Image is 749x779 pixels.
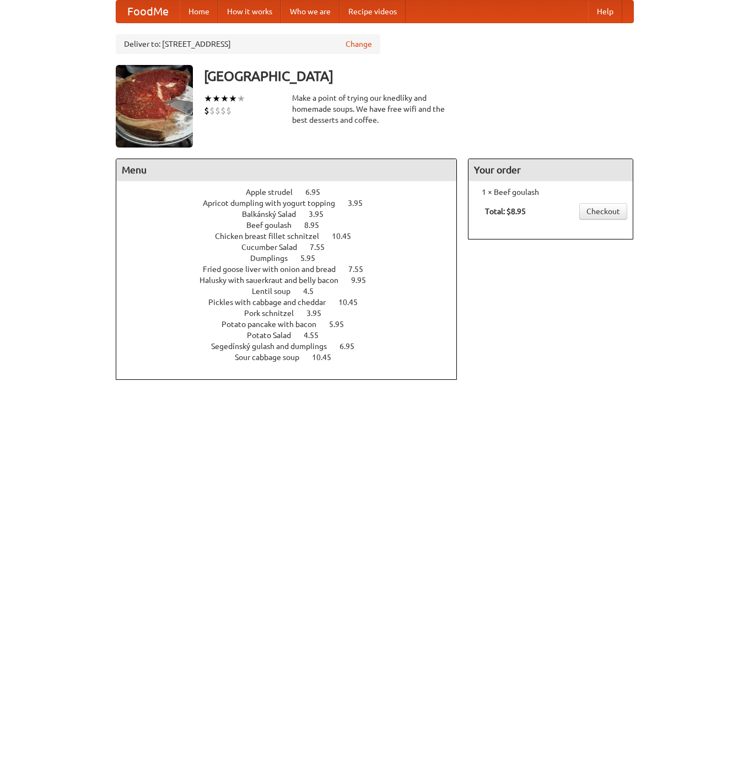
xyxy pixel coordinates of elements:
[292,92,457,126] div: Make a point of trying our knedlíky and homemade soups. We have free wifi and the best desserts a...
[246,221,303,230] span: Beef goulash
[203,265,384,274] a: Fried goose liver with onion and bread 7.55
[222,320,327,329] span: Potato pancake with bacon
[338,298,369,307] span: 10.45
[235,353,310,362] span: Sour cabbage soup
[332,232,362,241] span: 10.45
[116,65,193,148] img: angular.jpg
[218,1,281,23] a: How it works
[304,221,330,230] span: 8.95
[579,203,627,220] a: Checkout
[252,287,334,296] a: Lentil soup 4.5
[309,210,335,219] span: 3.95
[241,243,345,252] a: Cucumber Salad 7.55
[305,188,331,197] span: 6.95
[468,159,633,181] h4: Your order
[346,39,372,50] a: Change
[116,159,457,181] h4: Menu
[208,298,378,307] a: Pickles with cabbage and cheddar 10.45
[300,254,326,263] span: 5.95
[244,309,342,318] a: Pork schnitzel 3.95
[235,353,352,362] a: Sour cabbage soup 10.45
[588,1,622,23] a: Help
[215,105,220,117] li: $
[241,243,308,252] span: Cucumber Salad
[247,331,302,340] span: Potato Salad
[211,342,338,351] span: Segedínský gulash and dumplings
[348,199,374,208] span: 3.95
[204,65,634,87] h3: [GEOGRAPHIC_DATA]
[246,188,341,197] a: Apple strudel 6.95
[303,287,325,296] span: 4.5
[351,276,377,285] span: 9.95
[204,105,209,117] li: $
[222,320,364,329] a: Potato pancake with bacon 5.95
[310,243,336,252] span: 7.55
[250,254,299,263] span: Dumplings
[200,276,386,285] a: Halusky with sauerkraut and belly bacon 9.95
[252,287,301,296] span: Lentil soup
[215,232,371,241] a: Chicken breast fillet schnitzel 10.45
[220,105,226,117] li: $
[329,320,355,329] span: 5.95
[340,342,365,351] span: 6.95
[180,1,218,23] a: Home
[208,298,337,307] span: Pickles with cabbage and cheddar
[209,105,215,117] li: $
[281,1,340,23] a: Who we are
[306,309,332,318] span: 3.95
[226,105,231,117] li: $
[200,276,349,285] span: Halusky with sauerkraut and belly bacon
[229,92,237,105] li: ★
[340,1,406,23] a: Recipe videos
[246,188,304,197] span: Apple strudel
[203,199,383,208] a: Apricot dumpling with yogurt topping 3.95
[304,331,330,340] span: 4.55
[242,210,307,219] span: Balkánský Salad
[116,34,380,54] div: Deliver to: [STREET_ADDRESS]
[247,331,339,340] a: Potato Salad 4.55
[116,1,180,23] a: FoodMe
[348,265,374,274] span: 7.55
[474,187,627,198] li: 1 × Beef goulash
[220,92,229,105] li: ★
[312,353,342,362] span: 10.45
[242,210,344,219] a: Balkánský Salad 3.95
[250,254,336,263] a: Dumplings 5.95
[246,221,340,230] a: Beef goulash 8.95
[211,342,375,351] a: Segedínský gulash and dumplings 6.95
[244,309,305,318] span: Pork schnitzel
[485,207,526,216] b: Total: $8.95
[204,92,212,105] li: ★
[203,199,346,208] span: Apricot dumpling with yogurt topping
[203,265,347,274] span: Fried goose liver with onion and bread
[215,232,330,241] span: Chicken breast fillet schnitzel
[212,92,220,105] li: ★
[237,92,245,105] li: ★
